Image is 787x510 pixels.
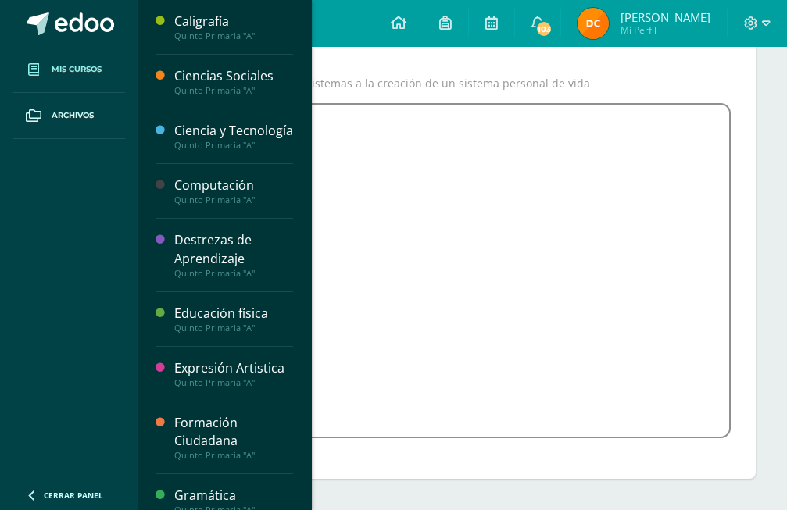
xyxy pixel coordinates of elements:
div: Caligrafía [174,12,293,30]
a: Archivos [13,93,125,139]
div: Quinto Primaria "A" [174,194,293,205]
a: Ciencia y TecnologíaQuinto Primaria "A" [174,122,293,151]
div: Formación Ciudadana [174,414,293,450]
span: 103 [535,20,553,37]
div: Ciencia y Tecnología [174,122,293,140]
a: Destrezas de AprendizajeQuinto Primaria "A" [174,231,293,278]
a: CaligrafíaQuinto Primaria "A" [174,12,293,41]
div: Ciencias Sociales [174,67,293,85]
a: Mis cursos [13,47,125,93]
p: Pasar de la crítica de sistemas a la creación de un sistema personal de vida [194,77,731,91]
a: Expresión ArtisticaQuinto Primaria "A" [174,359,293,388]
div: Quinto Primaria "A" [174,268,293,279]
div: Quinto Primaria "A" [174,85,293,96]
a: Formación CiudadanaQuinto Primaria "A" [174,414,293,461]
div: Quinto Primaria "A" [174,323,293,333]
div: Expresión Artistica [174,359,293,377]
span: Mis cursos [52,63,102,76]
span: [PERSON_NAME] [621,9,710,25]
span: Mi Perfil [621,23,710,37]
div: Quinto Primaria "A" [174,30,293,41]
a: Educación físicaQuinto Primaria "A" [174,305,293,333]
div: Quinto Primaria "A" [174,450,293,461]
div: Quinto Primaria "A" [174,140,293,151]
span: Cerrar panel [44,490,103,501]
a: ComputaciónQuinto Primaria "A" [174,177,293,205]
div: Computación [174,177,293,194]
div: Destrezas de Aprendizaje [174,231,293,267]
div: Gramática [174,487,293,505]
span: Archivos [52,109,94,122]
div: Educación física [174,305,293,323]
div: Quinto Primaria "A" [174,377,293,388]
a: Ciencias SocialesQuinto Primaria "A" [174,67,293,96]
img: a2c55a3323588064a5a93eaafcfba731.png [578,8,609,39]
